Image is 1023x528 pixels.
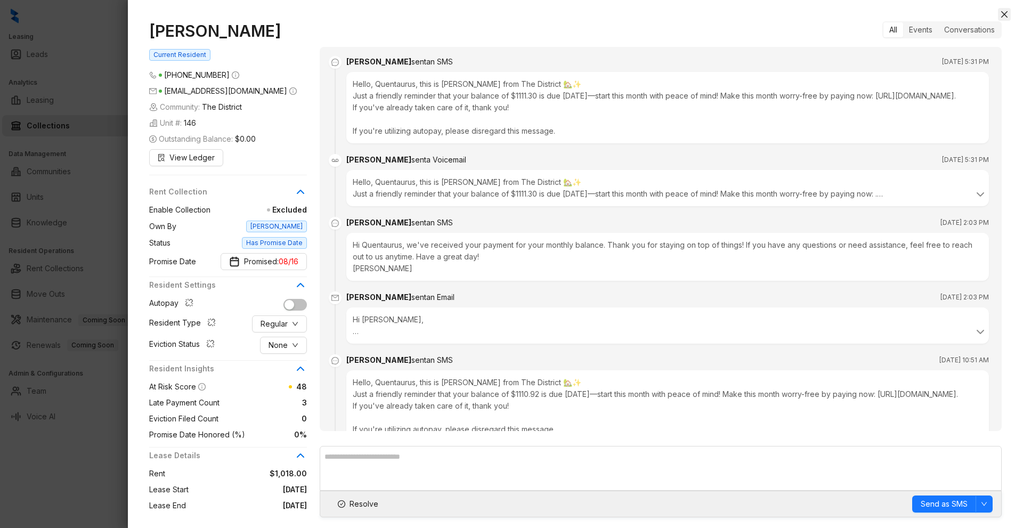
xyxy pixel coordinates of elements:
div: Hello, Quentaurus, this is [PERSON_NAME] from The District 🏡✨ Just a friendly reminder that your ... [353,176,983,200]
img: building-icon [149,103,158,111]
span: Lease Details [149,450,294,461]
span: 08/16 [279,256,298,267]
span: Community: [149,101,242,113]
span: mail [329,291,342,304]
span: 3 [220,397,307,409]
span: sent an SMS [411,57,453,66]
span: phone [149,71,157,79]
div: Resident Type [149,317,220,331]
span: Late Payment Count [149,397,220,409]
span: sent an SMS [411,218,453,227]
span: Rent Collection [149,186,294,198]
span: Current Resident [149,49,210,61]
span: [PERSON_NAME] [246,221,307,232]
div: Hi [PERSON_NAME], We're happy to confirm that we've received your payment for your monthly balanc... [353,314,983,337]
div: Lease Details [149,450,307,468]
div: Hello, Quentaurus, this is [PERSON_NAME] from The District 🏡✨ Just a friendly reminder that your ... [346,370,989,442]
span: info-circle [289,87,297,95]
span: Own By [149,221,176,232]
span: Lease Start [149,484,189,495]
button: Nonedown [260,337,307,354]
span: [DATE] 2:03 PM [940,292,989,303]
span: dollar [149,135,157,143]
span: message [329,354,342,367]
span: $1,018.00 [165,468,307,480]
img: building-icon [149,119,158,127]
span: info-circle [232,71,239,79]
span: message [329,217,342,230]
button: Promise DatePromised: 08/16 [221,253,307,270]
span: [EMAIL_ADDRESS][DOMAIN_NAME] [164,86,287,95]
span: Enable Collection [149,204,210,216]
h1: [PERSON_NAME] [149,21,307,40]
div: Resident Settings [149,279,307,297]
div: [PERSON_NAME] [346,217,453,229]
span: At Risk Score [149,382,196,391]
span: The District [202,101,242,113]
img: Voicemail Icon [329,154,342,167]
span: 0% [245,429,307,441]
div: Hi Quentaurus, we've received your payment for your monthly balance. Thank you for staying on top... [346,233,989,281]
span: Regular [261,318,288,330]
div: [PERSON_NAME] [346,154,466,166]
span: message [329,56,342,69]
span: Resolve [350,498,378,510]
span: View Ledger [169,152,215,164]
span: 146 [184,117,196,129]
span: Layout [149,516,173,527]
span: Promise Date [149,256,196,267]
span: file-search [158,154,165,161]
span: 0 [218,413,307,425]
span: [DATE] 10:51 AM [939,355,989,365]
span: Outstanding Balance: [149,133,256,145]
span: [PHONE_NUMBER] [164,70,230,79]
span: sent an SMS [411,355,453,364]
span: $0.00 [235,133,256,145]
span: close [1000,10,1009,19]
div: Events [903,22,938,37]
img: Promise Date [229,256,240,267]
span: [DATE] 2:03 PM [940,217,989,228]
div: Rent Collection [149,186,307,204]
div: [PERSON_NAME] [346,354,453,366]
span: Has Promise Date [242,237,307,249]
button: View Ledger [149,149,223,166]
div: All [883,22,903,37]
div: segmented control [882,21,1002,38]
button: Send as SMS [912,495,976,513]
span: Status [149,237,170,249]
span: Unit #: [149,117,196,129]
span: sent an Email [411,293,454,302]
span: [DATE] [189,484,307,495]
span: Promise Date Honored (%) [149,429,245,441]
span: check-circle [338,500,345,508]
div: Hello, Quentaurus, this is [PERSON_NAME] from The District 🏡✨ Just a friendly reminder that your ... [346,72,989,143]
span: Resident Settings [149,279,294,291]
div: Autopay [149,297,198,311]
span: down [292,342,298,348]
span: sent a Voicemail [411,155,466,164]
span: None [269,339,288,351]
span: down [292,321,298,327]
span: Excluded [210,204,307,216]
div: [PERSON_NAME] [346,291,454,303]
span: Promised: [244,256,298,267]
span: Resident Insights [149,363,294,375]
div: [PERSON_NAME] [346,56,453,68]
span: [DATE] 5:31 PM [942,155,989,165]
div: Conversations [938,22,1001,37]
span: [DATE] 5:31 PM [942,56,989,67]
span: down [981,501,987,507]
span: 48 [296,382,307,391]
div: Eviction Status [149,338,219,352]
span: [DATE] [186,500,307,511]
span: info-circle [198,383,206,391]
span: mail [149,87,157,95]
button: Resolve [329,495,387,513]
button: Close [998,8,1011,21]
span: Eviction Filed Count [149,413,218,425]
span: Lease End [149,500,186,511]
div: Resident Insights [149,363,307,381]
span: Send as SMS [921,498,968,510]
span: Rent [149,468,165,480]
